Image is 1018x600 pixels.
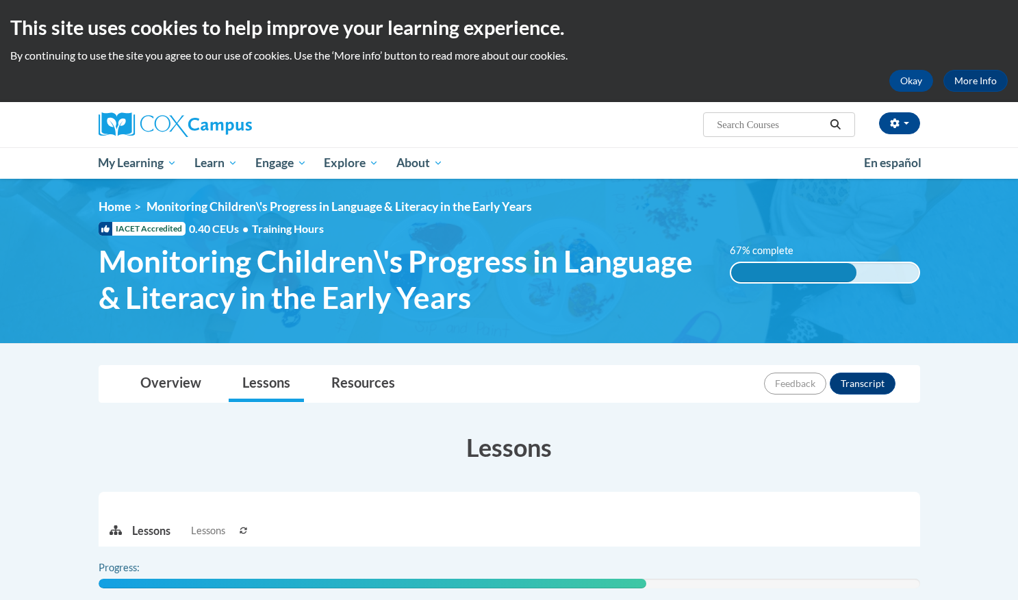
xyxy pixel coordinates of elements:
[764,373,826,395] button: Feedback
[830,373,895,395] button: Transcript
[99,112,359,137] a: Cox Campus
[194,155,238,171] span: Learn
[855,149,930,177] a: En español
[229,366,304,402] a: Lessons
[90,147,186,179] a: My Learning
[825,116,845,133] button: Search
[99,112,252,137] img: Cox Campus
[324,155,379,171] span: Explore
[189,221,252,236] span: 0.40 CEUs
[318,366,409,402] a: Resources
[730,243,809,258] label: 67% complete
[889,70,933,92] button: Okay
[10,48,1008,63] p: By continuing to use the site you agree to our use of cookies. Use the ‘More info’ button to read...
[396,155,443,171] span: About
[127,366,215,402] a: Overview
[387,147,452,179] a: About
[864,155,921,170] span: En español
[98,155,177,171] span: My Learning
[191,523,225,538] span: Lessons
[10,14,1008,41] h2: This site uses cookies to help improve your learning experience.
[99,430,920,464] h3: Lessons
[186,147,246,179] a: Learn
[943,70,1008,92] a: More Info
[99,243,710,316] span: Monitoring Children\'s Progress in Language & Literacy in the Early Years
[731,263,856,282] div: 67% complete
[242,222,249,235] span: •
[715,116,825,133] input: Search Courses
[252,222,324,235] span: Training Hours
[99,560,177,575] label: Progress:
[315,147,387,179] a: Explore
[255,155,307,171] span: Engage
[99,222,186,236] span: IACET Accredited
[99,199,131,214] a: Home
[246,147,316,179] a: Engage
[78,147,941,179] div: Main menu
[879,112,920,134] button: Account Settings
[147,199,532,214] span: Monitoring Children\'s Progress in Language & Literacy in the Early Years
[132,523,170,538] p: Lessons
